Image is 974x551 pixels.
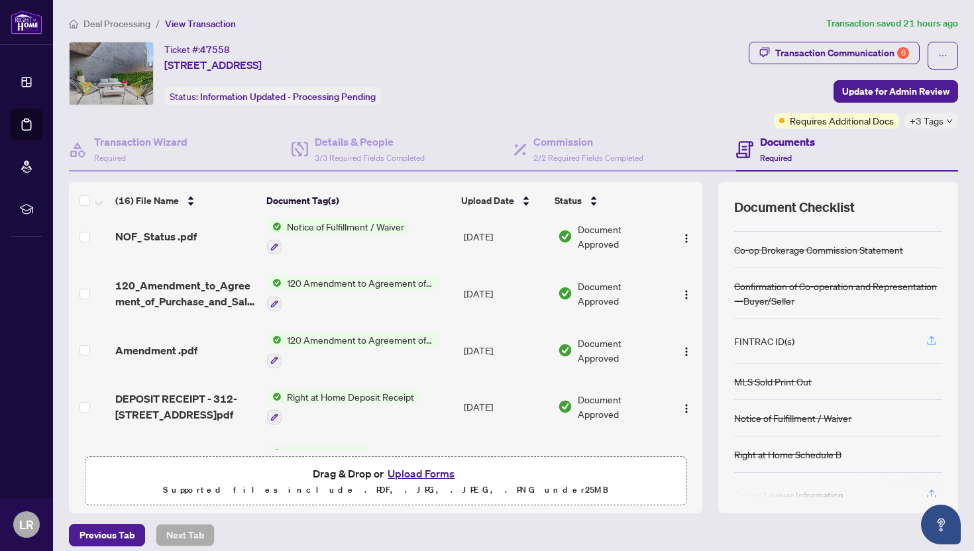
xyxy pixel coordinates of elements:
th: Upload Date [456,182,549,219]
span: Requires Additional Docs [790,113,894,128]
div: MLS Sold Print Out [734,374,812,389]
span: Required [760,153,792,163]
span: NOF_ Status .pdf [115,228,197,244]
span: Drag & Drop orUpload FormsSupported files include .PDF, .JPG, .JPEG, .PNG under25MB [85,457,686,506]
span: Right at Home Deposit Receipt [282,389,419,404]
img: Status Icon [267,446,282,460]
span: Document Approved [578,279,665,308]
span: home [69,19,78,28]
span: (16) File Name [115,193,179,208]
td: [DATE] [459,265,553,322]
div: Status: [164,87,381,105]
th: (16) File Name [110,182,261,219]
button: Status IconRight at Home Deposit Receipt [267,389,419,425]
button: Logo [676,396,697,417]
button: Open asap [921,505,961,544]
span: Previous Tab [80,525,135,546]
span: Deposit Slip - Bank [282,446,369,460]
img: Status Icon [267,332,282,347]
span: Drag & Drop or [313,465,459,482]
button: Logo [676,283,697,304]
img: Logo [681,403,692,414]
article: Transaction saved 21 hours ago [826,16,958,31]
td: [DATE] [459,322,553,379]
button: Status Icon120 Amendment to Agreement of Purchase and Sale [267,332,439,368]
span: Document Approved [578,392,665,421]
div: Notice of Fulfillment / Waiver [734,411,851,425]
div: Confirmation of Co-operation and Representation—Buyer/Seller [734,279,942,308]
button: Status IconDeposit Slip - Bank [267,446,369,481]
img: Document Status [558,229,572,244]
span: +3 Tags [910,113,944,128]
div: 6 [897,47,909,59]
span: Document Approved [578,336,665,365]
img: Status Icon [267,275,282,290]
span: 120_Amendment_to_Agreement_of_Purchase_and_Sale_-_A_-_PropTx-[PERSON_NAME] 1.pdf [115,277,256,309]
button: Upload Forms [384,465,459,482]
span: DEPOSIT SLIP - BankDraft_Tangerine.pdf [115,448,256,479]
h4: Documents [760,134,815,150]
span: LR [19,515,34,534]
span: 120 Amendment to Agreement of Purchase and Sale [282,275,439,290]
span: Amendment .pdf [115,342,197,358]
span: 47558 [200,44,230,56]
span: Document Approved [578,449,665,478]
img: logo [11,10,42,34]
span: Deal Processing [83,18,150,30]
img: Logo [681,346,692,357]
span: Document Checklist [734,198,855,217]
span: Notice of Fulfillment / Waiver [282,219,409,234]
p: Supported files include .PDF, .JPG, .JPEG, .PNG under 25 MB [93,482,678,498]
span: Document Approved [578,222,665,251]
td: [DATE] [459,379,553,436]
h4: Commission [533,134,643,150]
span: Upload Date [461,193,514,208]
button: Update for Admin Review [834,80,958,103]
div: Right at Home Schedule B [734,447,841,462]
img: Status Icon [267,219,282,234]
img: Status Icon [267,389,282,404]
span: 120 Amendment to Agreement of Purchase and Sale [282,332,439,347]
h4: Details & People [315,134,425,150]
span: ellipsis [938,51,947,60]
span: down [946,118,953,125]
img: IMG-C12241629_1.jpg [70,42,153,105]
img: Logo [681,289,692,300]
th: Document Tag(s) [261,182,457,219]
button: Previous Tab [69,524,145,546]
button: Logo [676,340,697,361]
img: Document Status [558,399,572,414]
span: Information Updated - Processing Pending [200,91,376,103]
span: Status [555,193,582,208]
button: Transaction Communication6 [749,42,920,64]
span: DEPOSIT RECEIPT - 312-[STREET_ADDRESS]pdf [115,391,256,423]
button: Next Tab [156,524,215,546]
div: Ticket #: [164,42,230,57]
span: Update for Admin Review [842,81,949,102]
img: Document Status [558,286,572,301]
span: Required [94,153,126,163]
div: FINTRAC ID(s) [734,334,794,348]
span: 3/3 Required Fields Completed [315,153,425,163]
div: Co-op Brokerage Commission Statement [734,242,903,257]
td: [DATE] [459,435,553,492]
img: Logo [681,233,692,244]
span: View Transaction [165,18,236,30]
button: Status IconNotice of Fulfillment / Waiver [267,219,409,255]
div: Transaction Communication [775,42,909,64]
li: / [156,16,160,31]
td: [DATE] [459,209,553,266]
th: Status [549,182,666,219]
button: Status Icon120 Amendment to Agreement of Purchase and Sale [267,275,439,311]
span: [STREET_ADDRESS] [164,57,262,73]
h4: Transaction Wizard [94,134,188,150]
img: Document Status [558,343,572,358]
button: Logo [676,226,697,247]
span: 2/2 Required Fields Completed [533,153,643,163]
